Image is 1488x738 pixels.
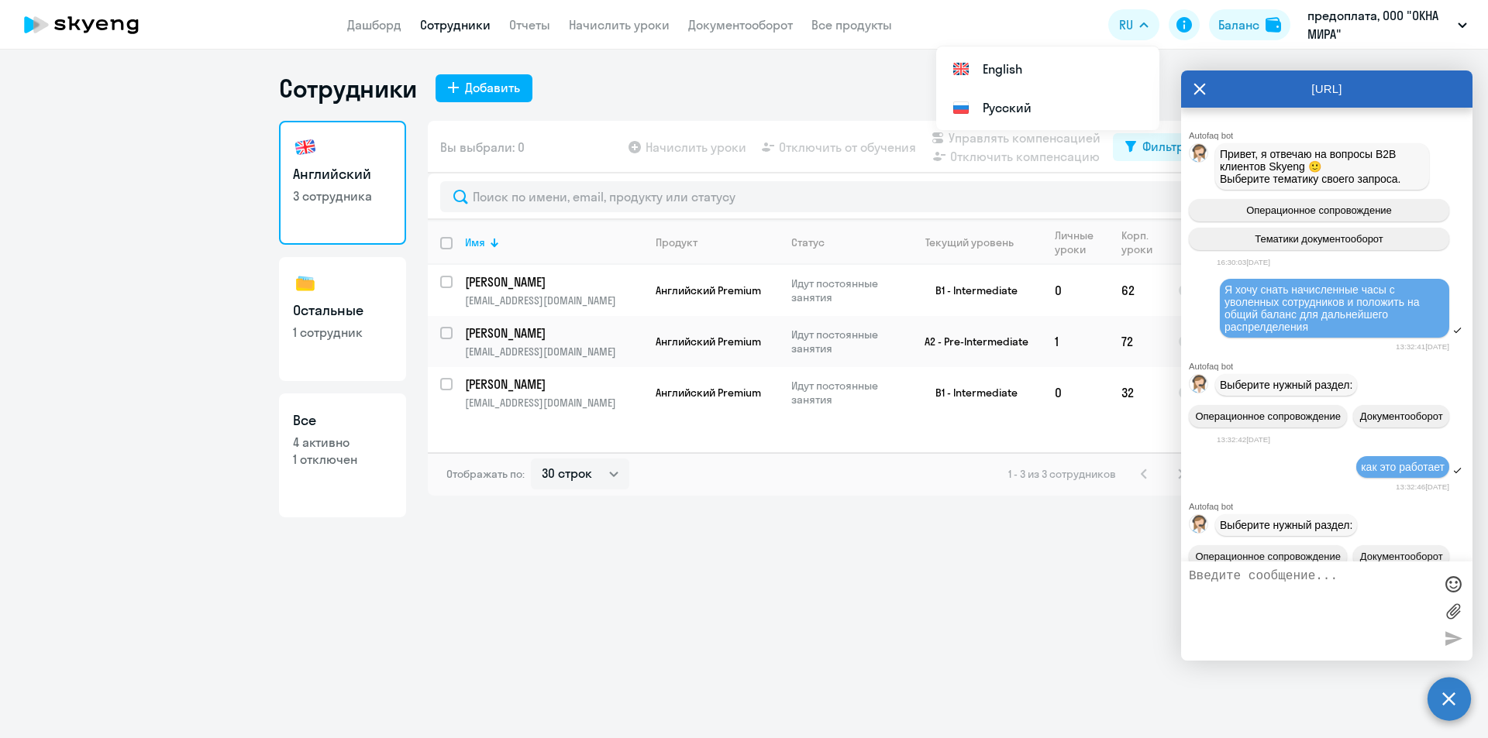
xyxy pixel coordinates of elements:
div: Autofaq bot [1189,362,1472,371]
p: [PERSON_NAME] [465,324,640,342]
span: Операционное сопровождение [1246,204,1392,216]
span: Документооборот [1360,410,1443,422]
td: 0 [1042,265,1109,316]
p: 1 отключен [293,451,392,468]
time: 16:30:03[DATE] [1217,258,1270,266]
a: Английский3 сотрудника [279,121,406,245]
span: Выберите нужный раздел: [1220,379,1352,391]
div: Текущий уровень [911,235,1042,249]
td: A2 - Pre-Intermediate [898,316,1042,367]
p: Идут постоянные занятия [791,328,897,355]
span: Документооборот [1360,551,1443,562]
span: как это работает [1361,461,1445,473]
a: Все продукты [811,17,892,33]
time: 13:32:46[DATE] [1396,482,1449,491]
div: Корп. уроки [1121,228,1165,256]
time: 13:32:42[DATE] [1217,435,1270,444]
span: Вы выбрали: 0 [440,138,525,156]
time: 13:32:41[DATE] [1396,342,1449,351]
div: Личные уроки [1055,228,1108,256]
td: 0 [1042,367,1109,418]
a: [PERSON_NAME] [465,324,642,342]
img: Русский [952,98,970,117]
a: Сотрудники [420,17,491,33]
div: Продукт [656,235,697,249]
div: Autofaq bot [1189,502,1472,511]
td: B1 - Intermediate [898,265,1042,316]
img: english [293,135,318,160]
a: [PERSON_NAME] [465,273,642,290]
button: предоплата, ООО "ОКНА МИРА" [1300,6,1475,43]
td: 62 [1109,265,1166,316]
span: 1 - 3 из 3 сотрудников [1008,467,1116,481]
img: English [952,60,970,78]
p: 3 сотрудника [293,187,392,204]
a: Остальные1 сотрудник [279,257,406,381]
div: Баланс [1218,15,1259,34]
div: Продукт [656,235,778,249]
button: Добавить [436,74,532,102]
div: Autofaq bot [1189,131,1472,140]
p: [PERSON_NAME] [465,273,640,290]
p: предоплата, ООО "ОКНА МИРА" [1307,6,1452,43]
span: Отображать по: [446,467,525,481]
label: Лимит 10 файлов [1441,599,1465,623]
span: Тематики документооборот [1255,233,1383,245]
button: Балансbalance [1209,9,1290,40]
div: Имя [465,235,485,249]
a: Документооборот [688,17,793,33]
h3: Все [293,410,392,431]
span: Я хочу снать начисленные часы с уволенных сотрудников и положить на общий баланс для дальнейшего ... [1224,283,1422,333]
p: [EMAIL_ADDRESS][DOMAIN_NAME] [465,293,642,307]
td: B1 - Intermediate [898,367,1042,418]
span: Английский Premium [656,335,761,348]
p: Идут постоянные занятия [791,379,897,407]
div: Статус [791,235,897,249]
a: Начислить уроки [569,17,670,33]
div: Фильтр [1142,137,1184,156]
img: balance [1266,17,1281,33]
td: 72 [1109,316,1166,367]
span: RU [1119,15,1133,34]
div: Текущий уровень [925,235,1014,249]
img: bot avatar [1190,515,1209,537]
span: Операционное сопровождение [1195,551,1341,562]
span: Операционное сопровождение [1195,410,1341,422]
button: Документооборот [1353,545,1449,568]
span: Выберите нужный раздел: [1220,519,1352,531]
button: Документооборот [1353,405,1449,427]
div: Личные уроки [1055,228,1094,256]
button: Операционное сопровождение [1189,545,1347,568]
span: Английский Premium [656,386,761,400]
button: Фильтр [1113,133,1197,161]
a: Отчеты [509,17,550,33]
div: Имя [465,235,642,249]
p: [EMAIL_ADDRESS][DOMAIN_NAME] [465,345,642,359]
p: 4 активно [293,434,392,451]
a: Все4 активно1 отключен [279,393,406,517]
button: Операционное сопровождение [1189,405,1347,427]
p: Идут постоянные занятия [791,276,897,304]
div: Корп. уроки [1121,228,1152,256]
button: Операционное сопровождение [1189,199,1449,221]
a: Дашборд [347,17,401,33]
p: [PERSON_NAME] [465,376,640,393]
button: Тематики документооборот [1189,228,1449,250]
a: [PERSON_NAME] [465,376,642,393]
h3: Остальные [293,300,392,321]
img: bot avatar [1190,144,1209,166]
img: others [293,271,318,296]
div: Добавить [465,78,520,97]
td: 1 [1042,316,1109,367]
span: Привет, я отвечаю на вопросы B2B клиентов Skyeng 🙂 Выберите тематику своего запроса. [1220,148,1401,185]
td: 32 [1109,367,1166,418]
ul: RU [936,46,1159,130]
input: Поиск по имени, email, продукту или статусу [440,181,1197,212]
img: bot avatar [1190,375,1209,397]
p: [EMAIL_ADDRESS][DOMAIN_NAME] [465,396,642,410]
h1: Сотрудники [279,73,417,104]
h3: Английский [293,164,392,184]
div: Статус [791,235,825,249]
button: RU [1108,9,1159,40]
